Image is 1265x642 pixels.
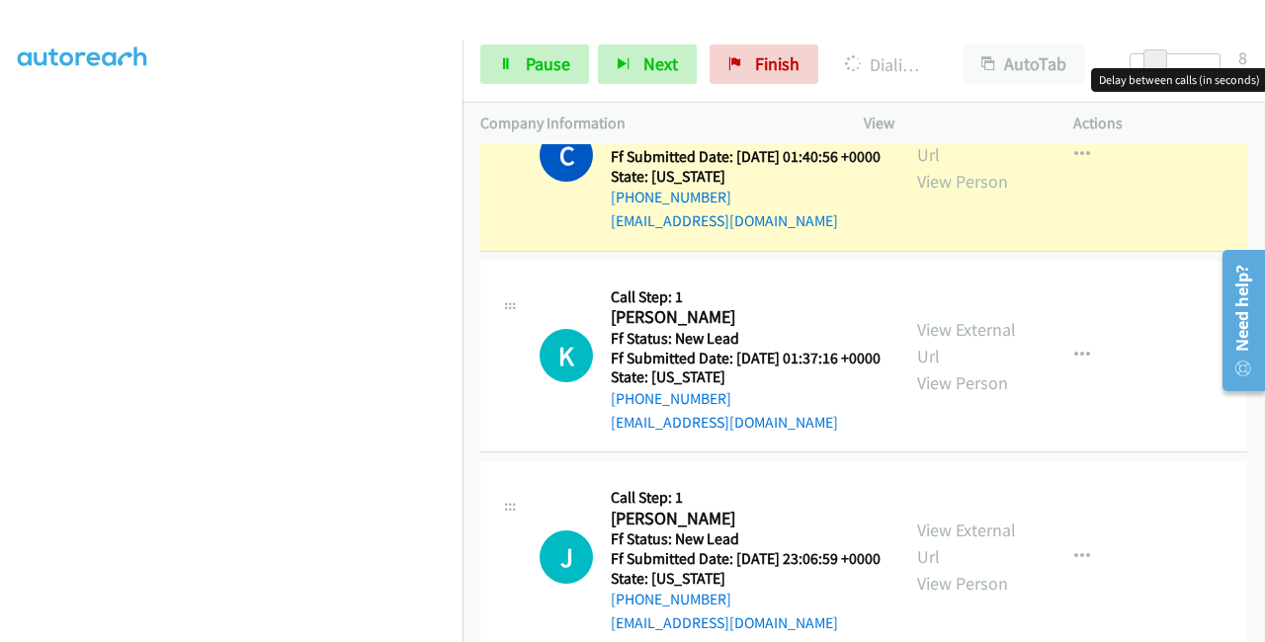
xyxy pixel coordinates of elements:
h5: State: [US_STATE] [611,569,881,589]
h5: State: [US_STATE] [611,367,881,387]
a: View Person [917,170,1008,193]
h2: [PERSON_NAME] [611,508,875,530]
iframe: Resource Center [1209,242,1265,399]
a: View Person [917,572,1008,595]
h5: Ff Submitted Date: [DATE] 23:06:59 +0000 [611,549,881,569]
a: [EMAIL_ADDRESS][DOMAIN_NAME] [611,613,838,632]
h5: Call Step: 1 [611,488,881,508]
h1: C [540,128,593,182]
button: Next [598,44,697,84]
a: [PHONE_NUMBER] [611,590,731,608]
a: Pause [480,44,589,84]
a: View External Url [917,318,1016,367]
h1: K [540,329,593,382]
a: [PHONE_NUMBER] [611,389,731,408]
a: [PHONE_NUMBER] [611,188,731,206]
h5: Ff Submitted Date: [DATE] 01:40:56 +0000 [611,147,881,167]
span: Next [643,52,678,75]
a: View External Url [917,519,1016,568]
h5: State: [US_STATE] [611,167,881,187]
h5: Ff Status: New Lead [611,329,881,349]
p: Company Information [480,112,828,135]
h5: Call Step: 1 [611,287,881,307]
a: [EMAIL_ADDRESS][DOMAIN_NAME] [611,413,838,432]
p: Actions [1073,112,1247,135]
a: Finish [710,44,818,84]
h1: J [540,530,593,584]
div: 8 [1238,44,1247,71]
h2: [PERSON_NAME] [611,306,875,329]
span: Finish [755,52,800,75]
span: Pause [526,52,570,75]
a: [EMAIL_ADDRESS][DOMAIN_NAME] [611,211,838,230]
h5: Ff Submitted Date: [DATE] 01:37:16 +0000 [611,349,881,368]
button: AutoTab [963,44,1085,84]
a: View Person [917,371,1008,394]
h5: Ff Status: New Lead [611,529,881,549]
p: View [864,112,1038,135]
p: Dialing [PERSON_NAME] [845,51,927,78]
div: The call is yet to be attempted [540,329,593,382]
